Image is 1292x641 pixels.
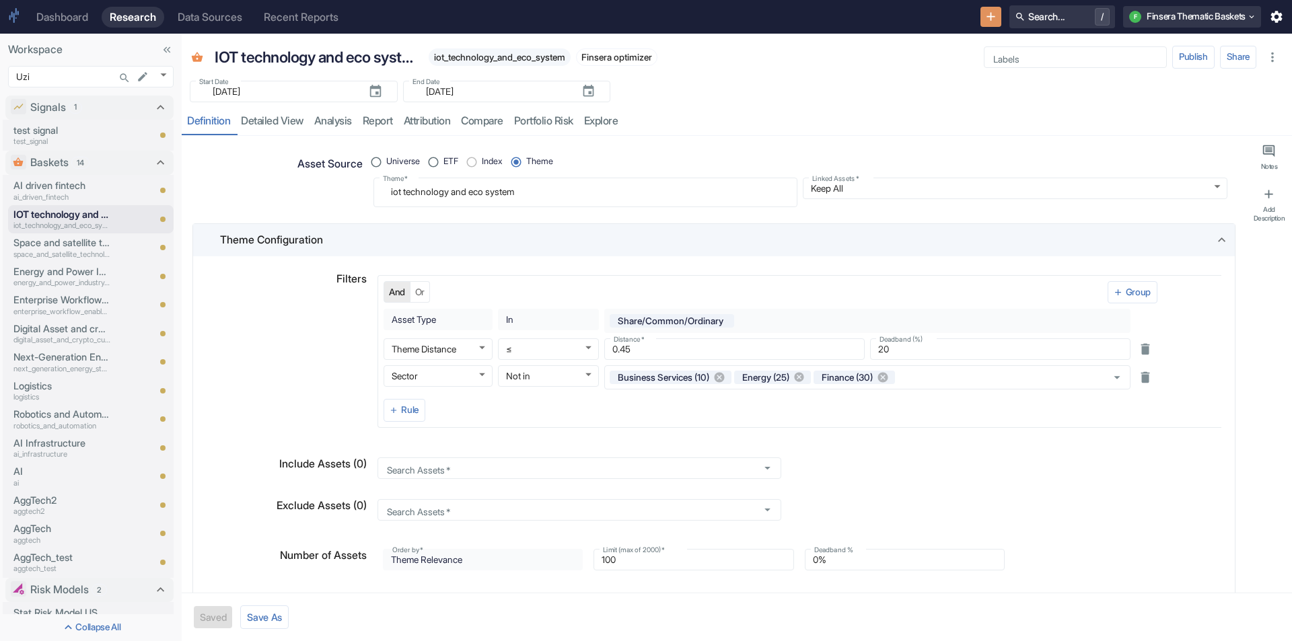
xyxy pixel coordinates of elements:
[13,521,110,536] p: AggTech
[1108,281,1157,304] button: Group
[236,108,309,135] a: detailed view
[193,224,1235,256] div: Theme Configuration
[13,407,110,431] a: Robotics and Automationrobotics_and_automation
[256,7,347,28] a: Recent Reports
[102,7,164,28] a: Research
[812,174,859,184] label: Linked Assets
[220,232,323,248] p: Theme Configuration
[72,157,89,169] span: 14
[191,52,203,66] span: Basket
[170,7,250,28] a: Data Sources
[13,379,110,393] p: Logistics
[264,11,338,24] div: Recent Reports
[30,100,66,116] p: Signals
[30,582,89,598] p: Risk Models
[357,108,398,135] a: report
[13,192,110,203] p: ai_driven_fintech
[13,264,110,289] a: Energy and Power Industry Servicesenergy_and_power_industry_services_
[28,7,96,28] a: Dashboard
[13,249,110,260] p: space_and_satellite_technology
[182,108,1292,135] div: resource tabs
[13,493,110,508] p: AggTech2
[205,83,357,100] input: yyyy-mm-dd
[13,235,110,260] a: Space and satellite technologyspace_and_satellite_technology
[1220,46,1256,69] button: Share
[13,449,110,460] p: ai_infrastructure
[579,108,624,135] a: Explore
[410,281,430,303] button: Or
[297,156,363,172] p: Asset Source
[1172,46,1215,69] button: Publish
[373,152,564,172] div: position
[115,69,134,87] button: Search...
[8,42,174,58] p: Workspace
[498,309,599,330] div: In
[603,545,665,555] label: Limit (max of 2000)
[5,151,174,175] div: Baskets14
[13,293,110,307] p: Enterprise Workflow Enablement Platforms
[13,277,110,289] p: energy_and_power_industry_services_
[13,334,110,346] p: digital_asset_and_crypto_currency_mining
[612,371,717,384] span: Business Services (10)
[737,371,797,384] span: Energy (25)
[211,42,421,73] div: IOT technology and eco system
[498,365,599,387] div: Not in
[13,391,110,403] p: logistics
[759,501,777,519] button: Open
[383,183,788,201] textarea: iot technology and eco system
[13,464,110,479] p: AI
[277,498,367,514] p: Exclude Assets (0)
[814,545,853,555] label: Deadband %
[133,67,152,86] button: edit
[383,174,408,184] label: Theme
[412,77,440,87] label: End Date
[5,96,174,120] div: Signals1
[614,334,644,344] label: Distance
[110,11,156,24] div: Research
[187,114,230,128] div: Definition
[199,77,229,87] label: Start Date
[5,578,174,602] div: Risk Models2
[13,322,110,336] p: Digital Asset and crypto currency mining
[386,155,420,168] span: Universe
[13,464,110,488] a: AIai
[509,108,579,135] a: Portfolio Risk
[384,365,493,387] div: Sector
[1129,11,1141,23] div: F
[13,379,110,403] a: Logisticslogistics
[280,548,367,564] p: Number of Assets
[13,407,110,422] p: Robotics and Automation
[215,46,417,69] p: IOT technology and eco system
[13,306,110,317] p: enterprise_workflow_enablement_platforms
[456,108,509,135] a: compare
[577,52,657,63] span: Finsera optimizer
[383,549,583,570] div: Theme Relevance
[384,338,493,360] div: Theme Distance
[429,52,571,63] span: iot_technology_and_eco_system
[3,617,179,638] button: Collapse All
[398,108,456,135] a: attribution
[13,293,110,317] a: Enterprise Workflow Enablement Platformsenterprise_workflow_enablement_platforms
[8,66,174,87] div: Uzi
[309,108,357,135] a: analysis
[13,322,110,346] a: Digital Asset and crypto currency miningdigital_asset_and_crypto_currency_mining
[384,399,425,422] button: Rule
[279,456,367,472] p: Include Assets (0)
[880,334,923,344] label: Deadband (%)
[69,102,81,113] span: 1
[36,11,88,24] div: Dashboard
[816,371,881,384] span: Finance (30)
[980,7,1001,28] button: New Resource
[443,155,458,168] span: ETF
[13,178,110,202] a: AI driven fintechai_driven_fintech
[1009,5,1115,28] button: Search.../
[13,123,110,138] p: test signal
[336,271,367,287] p: Filters
[13,136,110,147] p: test_signal
[13,478,110,489] p: ai
[13,605,110,620] p: Stat Risk Model US All v2
[1108,369,1126,386] button: Open
[13,506,110,517] p: aggtech2
[1123,6,1261,28] button: FFinsera Thematic Baskets
[30,155,69,171] p: Baskets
